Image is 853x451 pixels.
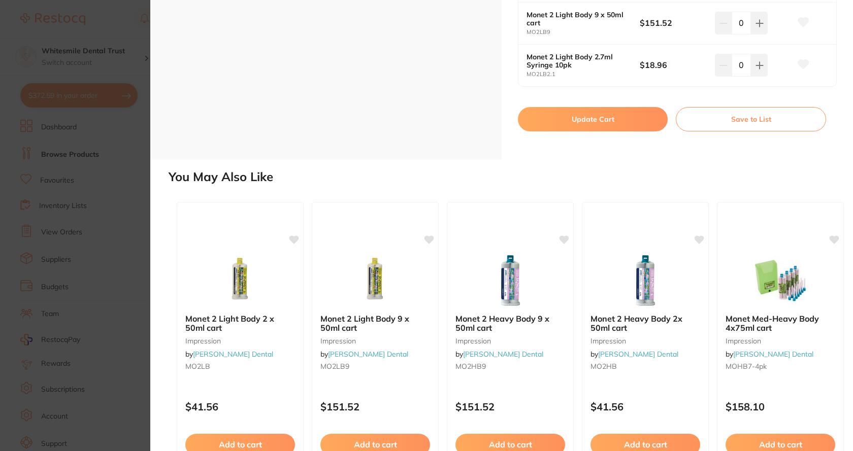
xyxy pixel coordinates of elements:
[733,350,813,359] a: [PERSON_NAME] Dental
[726,337,835,345] small: impression
[590,362,700,370] small: MO2HB
[640,59,708,71] b: $18.96
[527,71,640,78] small: MO2LB2.1
[455,401,565,412] p: $151.52
[320,350,408,359] span: by
[320,401,430,412] p: $151.52
[185,314,295,333] b: Monet 2 Light Body 2 x 50ml cart
[590,401,700,412] p: $41.56
[328,350,408,359] a: [PERSON_NAME] Dental
[320,314,430,333] b: Monet 2 Light Body 9 x 50ml cart
[207,255,273,306] img: Monet 2 Light Body 2 x 50ml cart
[455,337,565,345] small: impression
[598,350,678,359] a: [PERSON_NAME] Dental
[527,29,640,36] small: MO2LB9
[455,350,543,359] span: by
[193,350,273,359] a: [PERSON_NAME] Dental
[320,362,430,370] small: MO2LB9
[455,314,565,333] b: Monet 2 Heavy Body 9 x 50ml cart
[185,362,295,370] small: MO2LB
[527,11,628,27] b: Monet 2 Light Body 9 x 50ml cart
[726,362,835,370] small: MOHB7-4pk
[185,350,273,359] span: by
[726,314,835,333] b: Monet Med-Heavy Body 4x75ml cart
[518,107,668,131] button: Update Cart
[169,170,849,184] h2: You May Also Like
[747,255,813,306] img: Monet Med-Heavy Body 4x75ml cart
[590,314,700,333] b: Monet 2 Heavy Body 2x 50ml cart
[342,255,408,306] img: Monet 2 Light Body 9 x 50ml cart
[463,350,543,359] a: [PERSON_NAME] Dental
[676,107,826,131] button: Save to List
[477,255,543,306] img: Monet 2 Heavy Body 9 x 50ml cart
[640,17,708,28] b: $151.52
[185,401,295,412] p: $41.56
[455,362,565,370] small: MO2HB9
[527,53,628,69] b: Monet 2 Light Body 2.7ml Syringe 10pk
[320,337,430,345] small: impression
[590,337,700,345] small: impression
[726,350,813,359] span: by
[185,337,295,345] small: impression
[612,255,678,306] img: Monet 2 Heavy Body 2x 50ml cart
[726,401,835,412] p: $158.10
[590,350,678,359] span: by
